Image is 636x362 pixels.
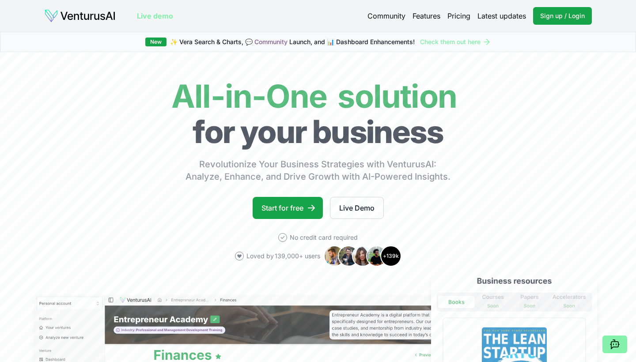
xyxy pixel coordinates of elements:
a: Latest updates [477,11,526,21]
span: ✨ Vera Search & Charts, 💬 Launch, and 📊 Dashboard Enhancements! [170,38,415,46]
a: Community [367,11,405,21]
a: Check them out here [420,38,491,46]
a: Sign up / Login [533,7,592,25]
a: Live Demo [330,197,384,219]
a: Start for free [253,197,323,219]
img: Avatar 2 [338,245,359,267]
img: Avatar 4 [366,245,387,267]
a: Features [413,11,440,21]
a: Community [254,38,288,45]
img: Avatar 1 [324,245,345,267]
img: Avatar 3 [352,245,373,267]
a: Pricing [447,11,470,21]
a: Live demo [137,11,173,21]
div: New [145,38,167,46]
span: Sign up / Login [540,11,585,20]
img: logo [44,9,116,23]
